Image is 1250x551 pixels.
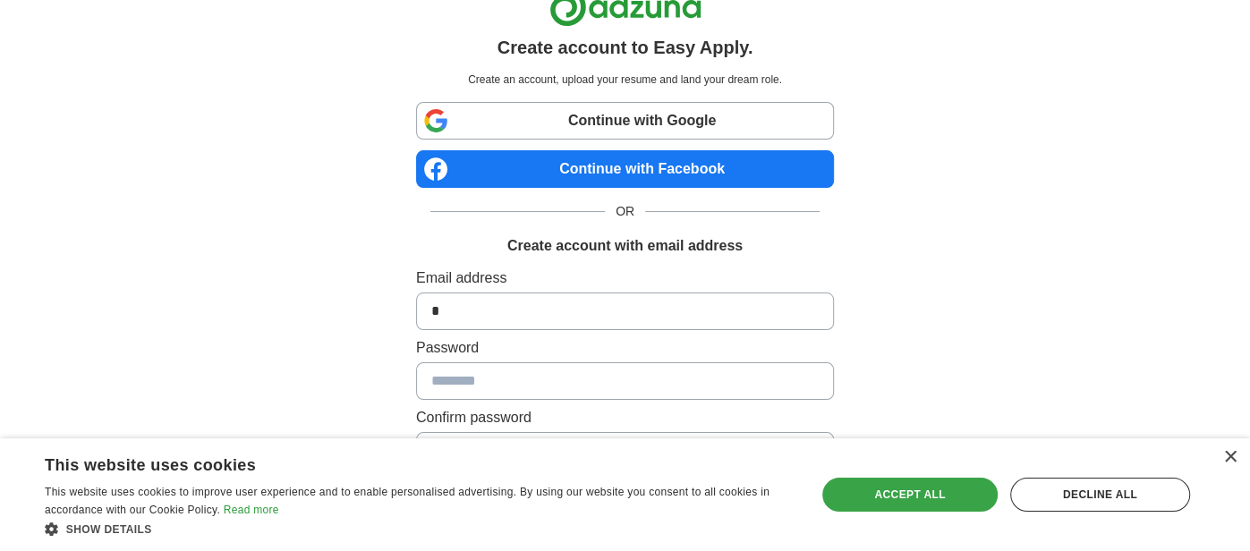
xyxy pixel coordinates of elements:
[507,235,743,257] h1: Create account with email address
[1010,478,1190,512] div: Decline all
[416,407,834,428] label: Confirm password
[1223,451,1237,464] div: Close
[45,486,770,516] span: This website uses cookies to improve user experience and to enable personalised advertising. By u...
[224,504,279,516] a: Read more, opens a new window
[822,478,997,512] div: Accept all
[605,202,645,221] span: OR
[45,520,794,538] div: Show details
[66,523,152,536] span: Show details
[416,267,834,289] label: Email address
[45,449,749,476] div: This website uses cookies
[416,337,834,359] label: Password
[416,102,834,140] a: Continue with Google
[420,72,830,88] p: Create an account, upload your resume and land your dream role.
[416,150,834,188] a: Continue with Facebook
[497,34,753,61] h1: Create account to Easy Apply.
